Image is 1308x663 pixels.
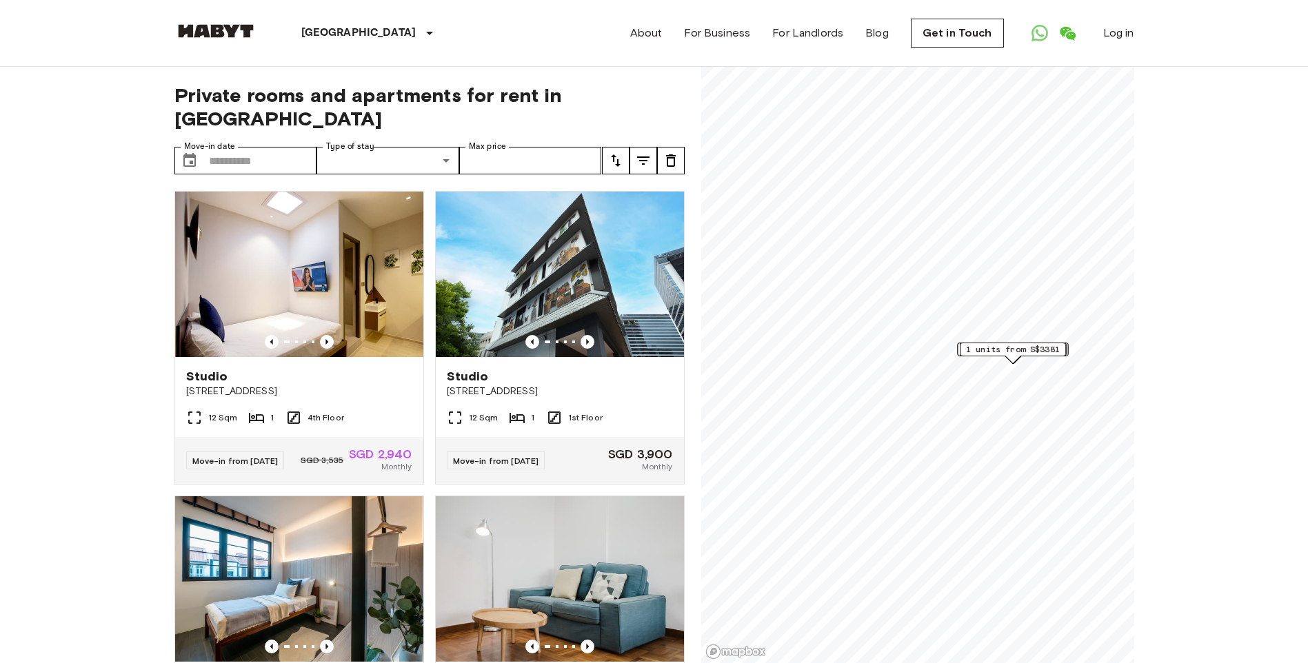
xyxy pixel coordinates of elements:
[301,454,343,467] span: SGD 3,535
[960,343,1066,364] div: Map marker
[176,147,203,174] button: Choose date
[630,25,663,41] a: About
[184,141,235,152] label: Move-in date
[469,411,499,424] span: 12 Sqm
[525,335,539,349] button: Previous image
[326,141,374,152] label: Type of stay
[349,448,412,460] span: SGD 2,940
[436,496,684,662] img: Marketing picture of unit SG-01-108-001-001
[525,640,539,653] button: Previous image
[447,385,673,398] span: [STREET_ADDRESS]
[186,368,228,385] span: Studio
[320,640,334,653] button: Previous image
[270,411,274,424] span: 1
[436,192,684,357] img: Marketing picture of unit SG-01-110-044_001
[772,25,843,41] a: For Landlords
[1026,19,1054,47] a: Open WhatsApp
[447,368,489,385] span: Studio
[469,141,506,152] label: Max price
[705,644,766,660] a: Mapbox logo
[174,191,424,484] a: Marketing picture of unit SG-01-110-033-001Previous imagePrevious imageStudio[STREET_ADDRESS]12 S...
[265,335,279,349] button: Previous image
[602,147,630,174] button: tune
[608,448,672,460] span: SGD 3,900
[581,640,594,653] button: Previous image
[1054,19,1081,47] a: Open WeChat
[966,343,1060,356] span: 1 units from S$3381
[175,496,423,662] img: Marketing picture of unit SG-01-027-006-02
[174,83,685,130] span: Private rooms and apartments for rent in [GEOGRAPHIC_DATA]
[684,25,750,41] a: For Business
[208,411,238,424] span: 12 Sqm
[642,460,672,473] span: Monthly
[435,191,685,484] a: Marketing picture of unit SG-01-110-044_001Previous imagePrevious imageStudio[STREET_ADDRESS]12 S...
[957,343,1068,364] div: Map marker
[911,19,1004,48] a: Get in Touch
[186,385,412,398] span: [STREET_ADDRESS]
[308,411,344,424] span: 4th Floor
[175,192,423,357] img: Marketing picture of unit SG-01-110-033-001
[581,335,594,349] button: Previous image
[1103,25,1134,41] a: Log in
[453,456,539,466] span: Move-in from [DATE]
[174,24,257,38] img: Habyt
[657,147,685,174] button: tune
[265,640,279,653] button: Previous image
[630,147,657,174] button: tune
[865,25,889,41] a: Blog
[192,456,279,466] span: Move-in from [DATE]
[531,411,534,424] span: 1
[320,335,334,349] button: Previous image
[568,411,603,424] span: 1st Floor
[301,25,416,41] p: [GEOGRAPHIC_DATA]
[381,460,412,473] span: Monthly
